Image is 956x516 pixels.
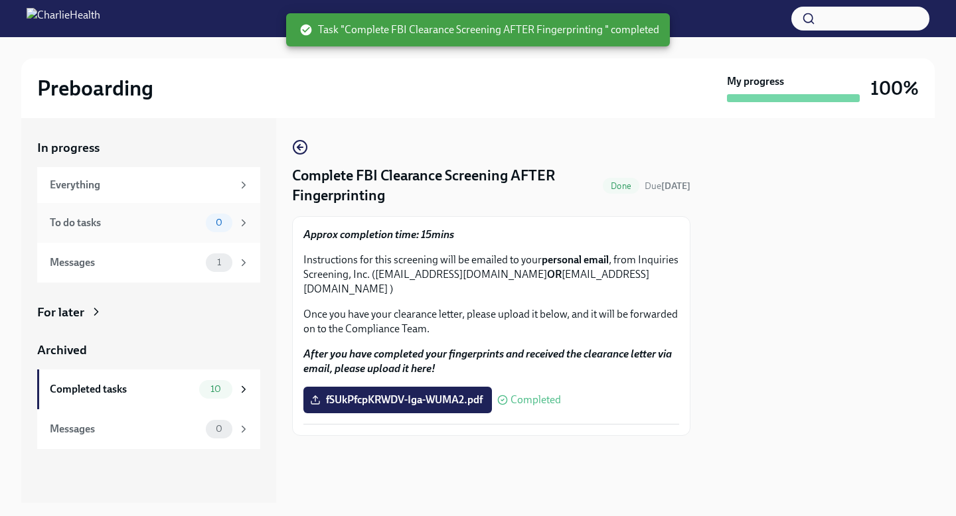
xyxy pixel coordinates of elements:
[208,424,230,434] span: 0
[292,166,597,206] h4: Complete FBI Clearance Screening AFTER Fingerprinting
[870,76,919,100] h3: 100%
[645,180,690,192] span: September 27th, 2025 09:00
[645,180,690,192] span: Due
[511,395,561,405] span: Completed
[303,307,679,336] p: Once you have your clearance letter, please upload it below, and it will be forwarded on to the C...
[208,218,230,227] span: 0
[37,304,260,321] a: For later
[37,409,260,449] a: Messages0
[299,23,659,37] span: Task "Complete FBI Clearance Screening AFTER Fingerprinting " completed
[37,75,153,101] h2: Preboarding
[50,255,200,270] div: Messages
[313,393,483,407] span: fSUkPfcpKRWDV-Iga-WUMA2.pdf
[303,253,679,296] p: Instructions for this screening will be emailed to your , from Inquiries Screening, Inc. ([EMAIL_...
[303,348,672,375] strong: After you have completed your fingerprints and received the clearance letter via email, please up...
[37,203,260,243] a: To do tasks0
[202,384,229,394] span: 10
[37,243,260,283] a: Messages1
[547,268,562,281] strong: OR
[27,8,100,29] img: CharlieHealth
[50,382,194,397] div: Completed tasks
[603,181,639,191] span: Done
[303,228,454,241] strong: Approx completion time: 15mins
[727,74,784,89] strong: My progress
[37,139,260,157] a: In progress
[37,167,260,203] a: Everything
[50,422,200,436] div: Messages
[303,387,492,413] label: fSUkPfcpKRWDV-Iga-WUMA2.pdf
[542,253,609,266] strong: personal email
[661,180,690,192] strong: [DATE]
[50,178,232,192] div: Everything
[37,342,260,359] a: Archived
[209,257,229,267] span: 1
[37,304,84,321] div: For later
[50,216,200,230] div: To do tasks
[37,369,260,409] a: Completed tasks10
